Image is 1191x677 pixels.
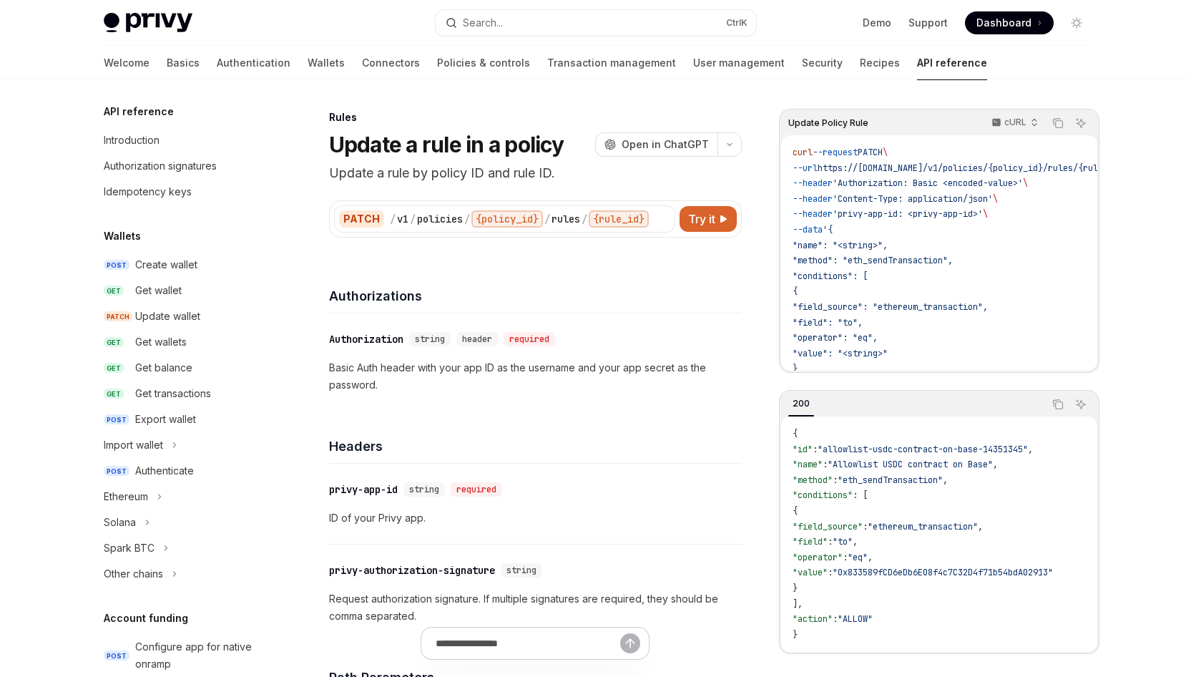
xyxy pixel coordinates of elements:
[1049,114,1067,132] button: Copy the contents from the code block
[362,46,420,80] a: Connectors
[92,303,275,329] a: PATCHUpdate wallet
[848,552,868,563] span: "eq"
[965,11,1054,34] a: Dashboard
[788,117,868,129] span: Update Policy Rule
[863,521,868,532] span: :
[620,633,640,653] button: Send message
[504,332,555,346] div: required
[547,46,676,80] a: Transaction management
[688,210,715,228] span: Try it
[104,651,129,661] span: POST
[793,147,813,158] span: curl
[793,613,833,625] span: "action"
[793,490,853,501] span: "conditions"
[135,333,187,351] div: Get wallets
[793,428,798,439] span: {
[135,359,192,376] div: Get balance
[92,432,275,458] button: Toggle Import wallet section
[92,153,275,179] a: Authorization signatures
[92,329,275,355] a: GETGet wallets
[793,583,798,594] span: }
[793,240,888,251] span: "name": "<string>",
[104,389,124,399] span: GET
[135,411,196,428] div: Export wallet
[329,563,495,578] div: privy-authorization-signature
[104,488,148,505] div: Ethereum
[793,536,828,547] span: "field"
[1028,444,1033,455] span: ,
[589,210,649,228] div: {rule_id}
[329,332,403,346] div: Authorization
[793,177,833,189] span: --header
[104,13,192,33] img: light logo
[104,610,188,627] h5: Account funding
[793,332,878,344] span: "operator": "eq",
[471,210,543,228] div: {policy_id}
[693,46,785,80] a: User management
[135,462,194,479] div: Authenticate
[329,437,742,456] h4: Headers
[104,540,155,557] div: Spark BTC
[92,458,275,484] a: POSTAuthenticate
[104,363,124,374] span: GET
[308,46,345,80] a: Wallets
[828,459,993,470] span: "Allowlist USDC contract on Base"
[329,286,742,306] h4: Authorizations
[92,634,275,677] a: POSTConfigure app for native onramp
[793,474,833,486] span: "method"
[793,317,863,328] span: "field": "to",
[983,208,988,220] span: \
[552,212,580,226] div: rules
[793,255,953,266] span: "method": "eth_sendTransaction",
[329,163,742,183] p: Update a rule by policy ID and rule ID.
[1023,177,1028,189] span: \
[813,444,818,455] span: :
[868,552,873,563] span: ,
[92,278,275,303] a: GETGet wallet
[622,137,709,152] span: Open in ChatGPT
[853,490,868,501] span: : [
[833,474,838,486] span: :
[506,565,536,576] span: string
[104,514,136,531] div: Solana
[908,16,948,30] a: Support
[92,381,275,406] a: GETGet transactions
[92,355,275,381] a: GETGet balance
[437,46,530,80] a: Policies & controls
[104,565,163,583] div: Other chains
[135,282,182,299] div: Get wallet
[92,510,275,535] button: Toggle Solana section
[818,162,1123,174] span: https://[DOMAIN_NAME]/v1/policies/{policy_id}/rules/{rule_id}
[92,406,275,432] a: POSTExport wallet
[853,536,858,547] span: ,
[104,414,129,425] span: POST
[793,552,843,563] span: "operator"
[104,103,174,120] h5: API reference
[217,46,290,80] a: Authentication
[793,363,798,374] span: }
[135,385,211,402] div: Get transactions
[833,177,1023,189] span: 'Authorization: Basic <encoded-value>'
[104,260,129,271] span: POST
[104,132,160,149] div: Introduction
[833,536,853,547] span: "to"
[135,308,200,325] div: Update wallet
[92,561,275,587] button: Toggle Other chains section
[793,193,833,205] span: --header
[92,252,275,278] a: POSTCreate wallet
[92,535,275,561] button: Toggle Spark BTC section
[390,212,396,226] div: /
[802,46,843,80] a: Security
[92,127,275,153] a: Introduction
[793,162,818,174] span: --url
[104,157,217,175] div: Authorization signatures
[823,224,833,235] span: '{
[976,16,1031,30] span: Dashboard
[329,482,398,497] div: privy-app-id
[793,286,798,297] span: {
[883,147,888,158] span: \
[833,613,838,625] span: :
[793,208,833,220] span: --header
[858,147,883,158] span: PATCH
[582,212,587,226] div: /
